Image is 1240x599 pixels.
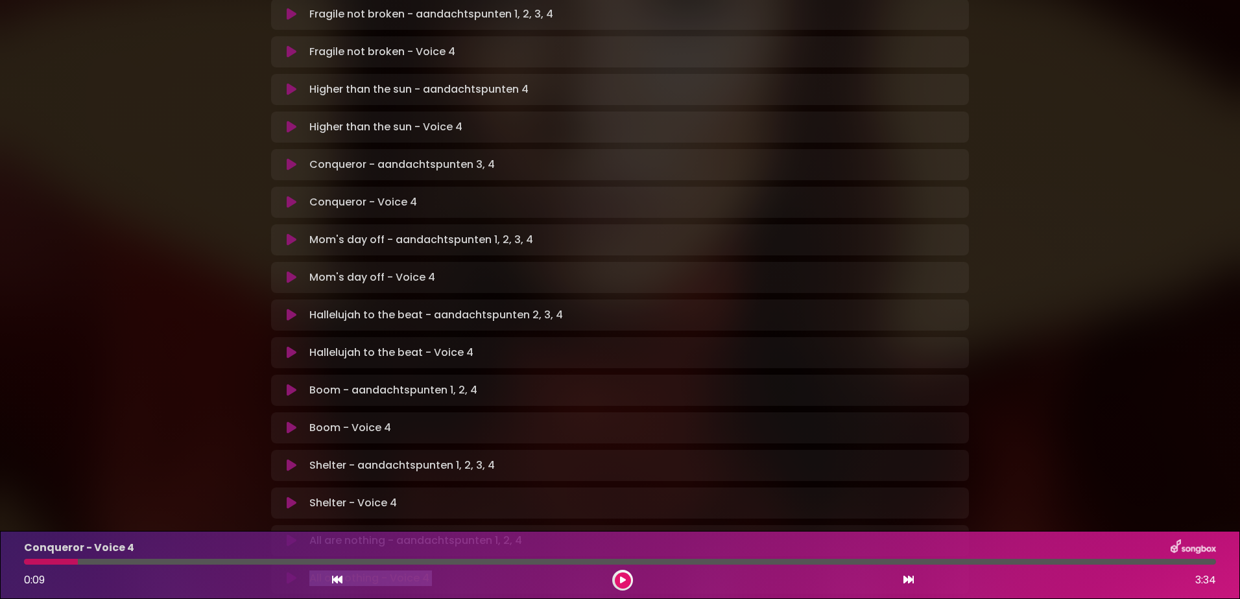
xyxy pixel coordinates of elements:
[1195,572,1216,588] span: 3:34
[309,194,417,210] p: Conqueror - Voice 4
[309,345,473,360] p: Hallelujah to the beat - Voice 4
[1171,539,1216,556] img: songbox-logo-white.png
[309,495,397,511] p: Shelter - Voice 4
[24,572,45,587] span: 0:09
[309,82,529,97] p: Higher than the sun - aandachtspunten 4
[309,420,391,436] p: Boom - Voice 4
[309,119,462,135] p: Higher than the sun - Voice 4
[309,6,553,22] p: Fragile not broken - aandachtspunten 1, 2, 3, 4
[309,270,435,285] p: Mom's day off - Voice 4
[24,540,134,556] p: Conqueror - Voice 4
[309,157,495,172] p: Conqueror - aandachtspunten 3, 4
[309,382,477,398] p: Boom - aandachtspunten 1, 2, 4
[309,44,455,60] p: Fragile not broken - Voice 4
[309,458,495,473] p: Shelter - aandachtspunten 1, 2, 3, 4
[309,232,533,248] p: Mom's day off - aandachtspunten 1, 2, 3, 4
[309,307,563,323] p: Hallelujah to the beat - aandachtspunten 2, 3, 4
